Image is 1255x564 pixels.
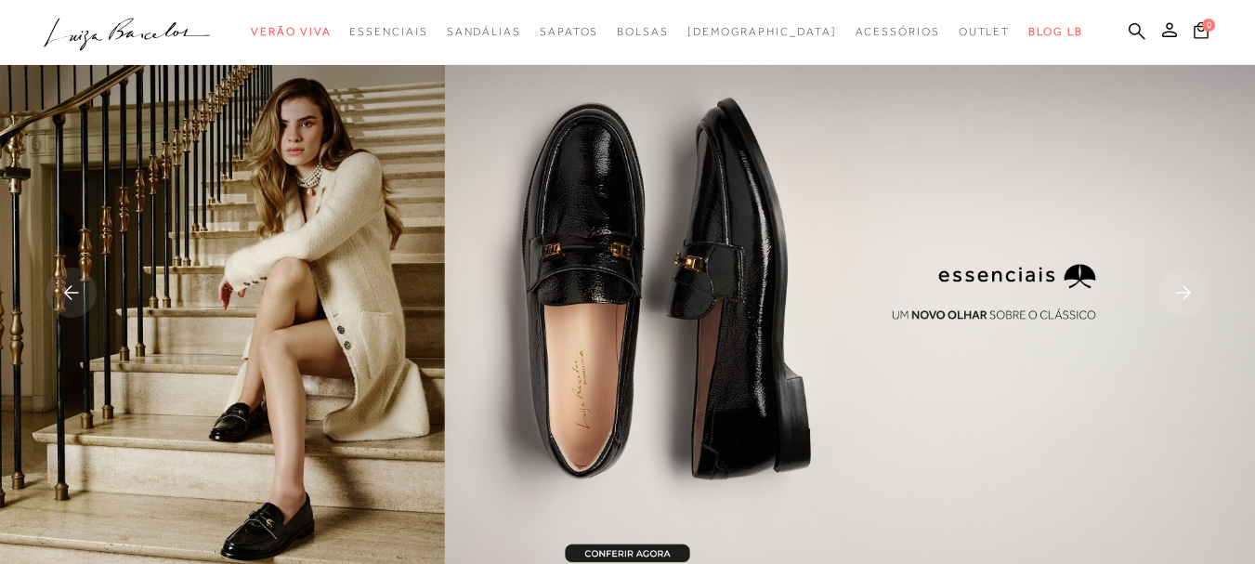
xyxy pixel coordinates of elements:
span: Sapatos [540,25,598,38]
span: BLOG LB [1028,25,1082,38]
span: Essenciais [349,25,427,38]
span: Outlet [959,25,1011,38]
button: 0 [1188,20,1214,46]
span: Verão Viva [251,25,331,38]
a: noSubCategoriesText [251,15,331,49]
a: noSubCategoriesText [687,15,837,49]
a: noSubCategoriesText [856,15,940,49]
a: BLOG LB [1028,15,1082,49]
a: noSubCategoriesText [540,15,598,49]
a: noSubCategoriesText [447,15,521,49]
span: Acessórios [856,25,940,38]
span: Bolsas [617,25,669,38]
a: noSubCategoriesText [617,15,669,49]
span: 0 [1202,19,1215,32]
a: noSubCategoriesText [959,15,1011,49]
span: [DEMOGRAPHIC_DATA] [687,25,837,38]
a: noSubCategoriesText [349,15,427,49]
span: Sandálias [447,25,521,38]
